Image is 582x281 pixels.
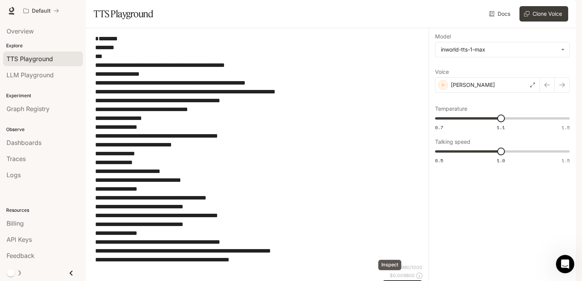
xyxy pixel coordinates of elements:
p: 980 / 1000 [401,264,422,271]
h1: TTS Playground [94,6,153,22]
div: Inspect [378,260,401,270]
span: 1.5 [562,124,570,131]
span: 1.1 [497,124,505,131]
p: Default [32,8,51,14]
a: Docs [488,6,513,22]
p: [PERSON_NAME] [451,81,495,89]
p: Model [435,34,451,39]
button: Clone Voice [519,6,568,22]
p: Voice [435,69,449,75]
p: $ 0.009800 [390,272,415,279]
span: 0.7 [435,124,443,131]
span: 0.5 [435,157,443,164]
button: All workspaces [20,3,63,18]
div: inworld-tts-1-max [435,42,569,57]
p: Temperature [435,106,467,111]
iframe: Intercom live chat [556,255,574,273]
span: 1.5 [562,157,570,164]
span: 1.0 [497,157,505,164]
div: inworld-tts-1-max [441,46,557,53]
p: Talking speed [435,139,470,145]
